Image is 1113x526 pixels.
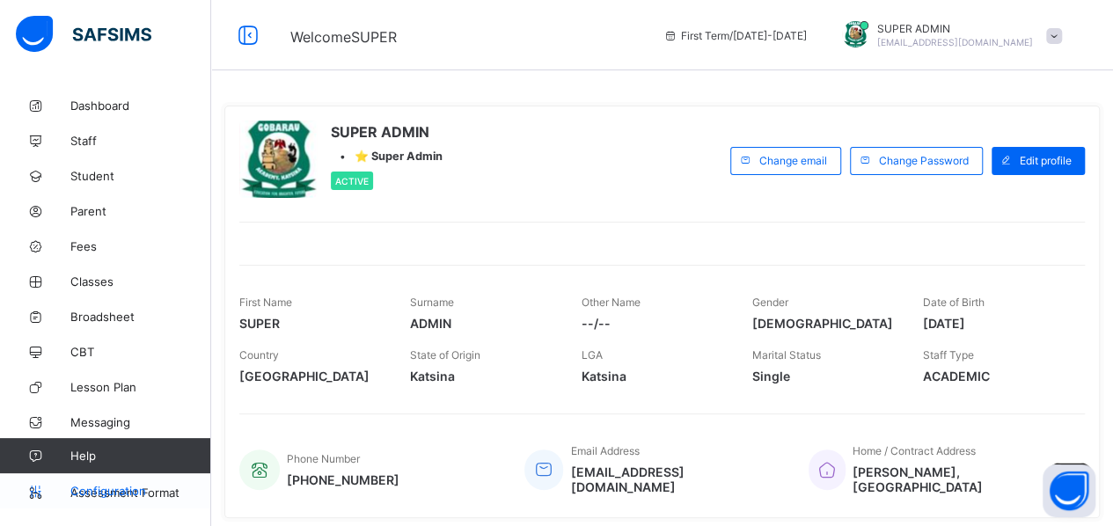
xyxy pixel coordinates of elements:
span: [EMAIL_ADDRESS][DOMAIN_NAME] [877,37,1033,47]
span: session/term information [663,29,807,42]
span: Other Name [581,296,640,309]
span: Change email [759,154,827,167]
span: [DEMOGRAPHIC_DATA] [752,316,897,331]
span: State of Origin [410,348,480,362]
span: SUPER [239,316,384,331]
span: Dashboard [70,99,211,113]
span: Active [335,176,369,186]
span: Edit profile [1020,154,1072,167]
span: Phone Number [287,452,360,465]
span: Welcome SUPER [290,28,397,46]
span: Staff Type [923,348,974,362]
span: --/-- [581,316,725,331]
span: LGA [581,348,602,362]
button: Open asap [1043,464,1095,517]
span: Classes [70,274,211,289]
span: Broadsheet [70,310,211,324]
span: SUPER ADMIN [331,123,443,141]
span: Marital Status [752,348,821,362]
span: Date of Birth [923,296,985,309]
span: [PHONE_NUMBER] [287,472,399,487]
span: Email Address [570,444,639,457]
span: Help [70,449,210,463]
img: safsims [16,16,151,53]
div: • [331,150,443,163]
span: [GEOGRAPHIC_DATA] [239,369,384,384]
span: First Name [239,296,292,309]
span: Surname [410,296,454,309]
span: Home / Contract Address [853,444,976,457]
span: ADMIN [410,316,554,331]
span: [DATE] [923,316,1067,331]
span: Single [752,369,897,384]
span: Configuration [70,484,210,498]
span: SUPER ADMIN [877,22,1033,35]
span: Fees [70,239,211,253]
span: Messaging [70,415,211,429]
span: Staff [70,134,211,148]
span: Change Password [879,154,969,167]
span: ⭐ Super Admin [355,150,443,163]
span: CBT [70,345,211,359]
span: ACADEMIC [923,369,1067,384]
span: [EMAIL_ADDRESS][DOMAIN_NAME] [570,464,782,494]
div: SUPERADMIN [824,21,1071,50]
span: Country [239,348,279,362]
span: Katsina [410,369,554,384]
span: Katsina [581,369,725,384]
span: Student [70,169,211,183]
span: Lesson Plan [70,380,211,394]
span: Parent [70,204,211,218]
span: Gender [752,296,788,309]
span: [PERSON_NAME], [GEOGRAPHIC_DATA] [853,464,1067,494]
